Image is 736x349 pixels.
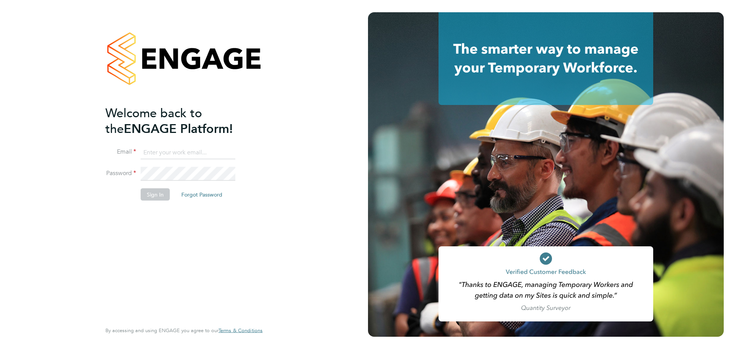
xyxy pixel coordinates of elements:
button: Forgot Password [175,188,228,201]
input: Enter your work email... [141,146,235,159]
a: Terms & Conditions [219,328,263,334]
label: Email [105,148,136,156]
span: By accessing and using ENGAGE you agree to our [105,327,263,334]
button: Sign In [141,188,170,201]
span: Welcome back to the [105,105,202,136]
h2: ENGAGE Platform! [105,105,255,136]
label: Password [105,169,136,177]
span: Terms & Conditions [219,327,263,334]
